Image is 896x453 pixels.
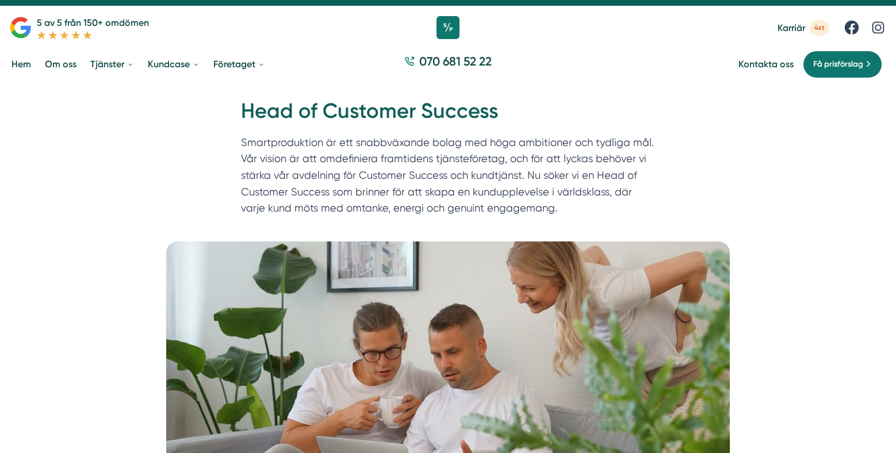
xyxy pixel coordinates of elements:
[211,49,267,79] a: Företaget
[400,53,496,75] a: 070 681 52 22
[810,20,829,36] span: 4st
[145,49,202,79] a: Kundcase
[37,16,149,30] p: 5 av 5 från 150+ omdömen
[813,58,863,71] span: Få prisförslag
[43,49,79,79] a: Om oss
[9,49,33,79] a: Hem
[241,97,655,135] h1: Head of Customer Success
[778,20,829,36] a: Karriär 4st
[419,53,492,70] span: 070 681 52 22
[88,49,136,79] a: Tjänster
[778,22,805,33] span: Karriär
[241,135,655,222] p: Smartproduktion är ett snabbväxande bolag med höga ambitioner och tydliga mål. Vår vision är att ...
[738,59,794,70] a: Kontakta oss
[803,51,882,78] a: Få prisförslag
